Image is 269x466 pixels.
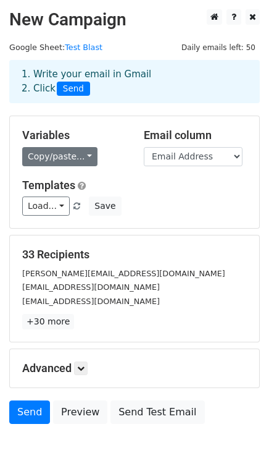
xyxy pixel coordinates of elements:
[53,400,107,424] a: Preview
[144,129,247,142] h5: Email column
[22,179,75,192] a: Templates
[22,147,97,166] a: Copy/paste...
[9,9,260,30] h2: New Campaign
[22,282,160,292] small: [EMAIL_ADDRESS][DOMAIN_NAME]
[9,400,50,424] a: Send
[57,82,90,96] span: Send
[177,43,260,52] a: Daily emails left: 50
[12,67,257,96] div: 1. Write your email in Gmail 2. Click
[22,197,70,216] a: Load...
[22,248,247,261] h5: 33 Recipients
[22,297,160,306] small: [EMAIL_ADDRESS][DOMAIN_NAME]
[9,43,102,52] small: Google Sheet:
[22,362,247,375] h5: Advanced
[65,43,102,52] a: Test Blast
[177,41,260,54] span: Daily emails left: 50
[22,269,225,278] small: [PERSON_NAME][EMAIL_ADDRESS][DOMAIN_NAME]
[89,197,121,216] button: Save
[22,314,74,329] a: +30 more
[110,400,204,424] a: Send Test Email
[207,407,269,466] iframe: Chat Widget
[22,129,125,142] h5: Variables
